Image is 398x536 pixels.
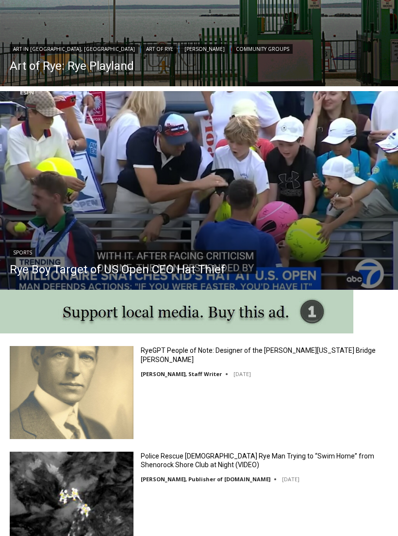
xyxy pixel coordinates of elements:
a: [PERSON_NAME], Publisher of [DOMAIN_NAME] [141,475,270,483]
a: RyeGPT People of Note: Designer of the [PERSON_NAME][US_STATE] Bridge [PERSON_NAME] [141,346,388,363]
a: Rye Boy Target of US Open CEO Hat Thief [10,262,225,277]
span: Open Tues. - Sun. [PHONE_NUMBER] [3,100,95,137]
a: [PERSON_NAME] [181,44,228,54]
a: [PERSON_NAME], Staff Writer [141,370,222,378]
a: Police Rescue [DEMOGRAPHIC_DATA] Rye Man Trying to “Swim Home” from Shenorock Shore Club at Night... [141,452,388,469]
a: Art of Rye [143,44,177,54]
div: "[PERSON_NAME]'s draw is the fine variety of pristine raw fish kept on hand" [100,61,143,116]
a: Community Groups [232,44,293,54]
time: [DATE] [233,370,251,378]
a: Open Tues. - Sun. [PHONE_NUMBER] [0,97,98,121]
div: | | | [10,42,293,54]
a: Art of Rye: Rye Playland [10,59,293,73]
time: [DATE] [282,475,299,483]
img: RyeGPT People of Note: Designer of the George Washington Bridge Othmar Ammann [10,346,133,439]
a: Sports [10,248,35,257]
a: Art in [GEOGRAPHIC_DATA], [GEOGRAPHIC_DATA] [10,44,138,54]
